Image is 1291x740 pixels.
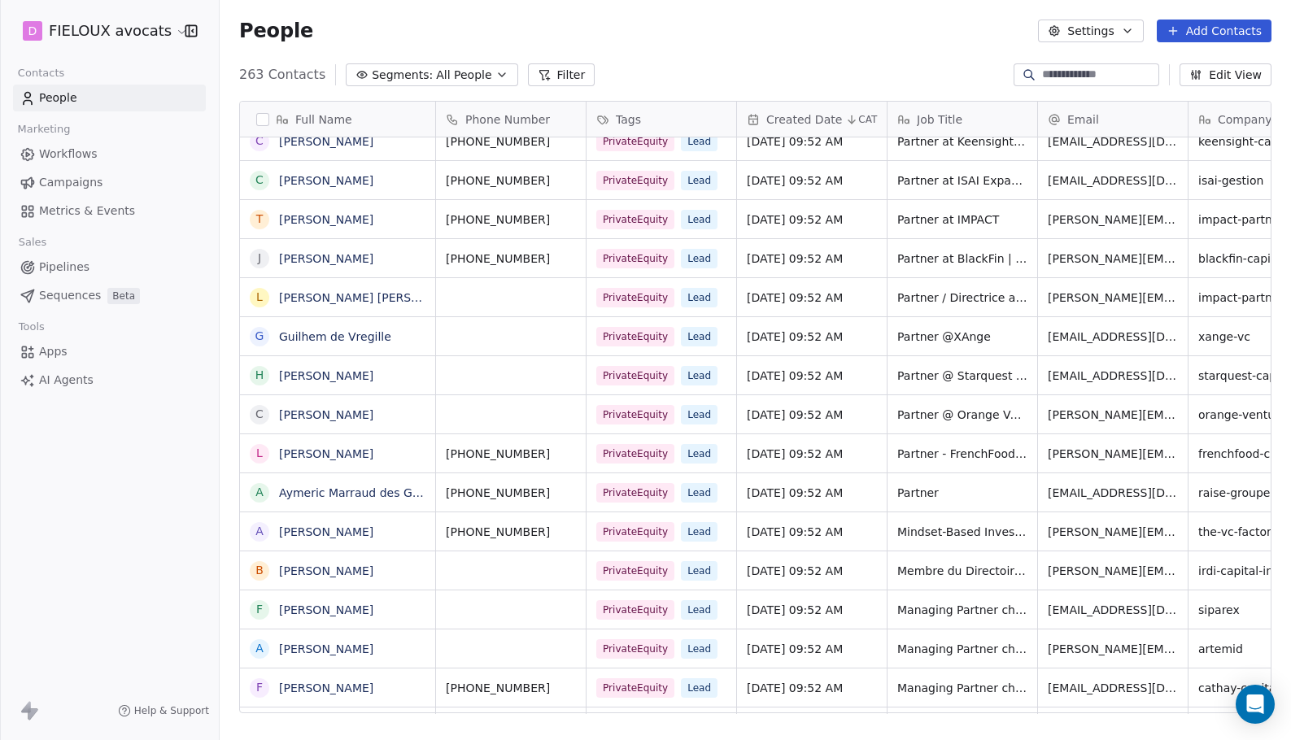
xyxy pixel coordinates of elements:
[1048,211,1178,228] span: [PERSON_NAME][EMAIL_ADDRESS][DOMAIN_NAME]
[681,522,717,542] span: Lead
[596,171,674,190] span: PrivateEquity
[596,600,674,620] span: PrivateEquity
[465,111,550,128] span: Phone Number
[681,327,717,346] span: Lead
[1048,485,1178,501] span: [EMAIL_ADDRESS][DOMAIN_NAME]
[256,211,264,228] div: T
[747,641,877,657] span: [DATE] 09:52 AM
[587,102,736,137] div: Tags
[897,289,1027,306] span: Partner / Directrice associée | Capital-investissement à impact, experte en entrepreneuriat social
[446,485,576,501] span: [PHONE_NUMBER]
[596,483,674,503] span: PrivateEquity
[747,172,877,189] span: [DATE] 09:52 AM
[446,680,576,696] span: [PHONE_NUMBER]
[681,171,717,190] span: Lead
[1157,20,1271,42] button: Add Contacts
[13,198,206,224] a: Metrics & Events
[279,564,373,577] a: [PERSON_NAME]
[1048,368,1178,384] span: [EMAIL_ADDRESS][DOMAIN_NAME]
[39,174,102,191] span: Campaigns
[1048,250,1178,267] span: [PERSON_NAME][EMAIL_ADDRESS][DOMAIN_NAME]
[239,65,325,85] span: 263 Contacts
[681,678,717,698] span: Lead
[1048,289,1178,306] span: [PERSON_NAME][EMAIL_ADDRESS][DOMAIN_NAME]
[107,288,140,304] span: Beta
[239,19,313,43] span: People
[446,172,576,189] span: [PHONE_NUMBER]
[13,85,206,111] a: People
[747,250,877,267] span: [DATE] 09:52 AM
[279,213,373,226] a: [PERSON_NAME]
[134,704,209,717] span: Help & Support
[13,282,206,309] a: SequencesBeta
[240,137,436,714] div: grid
[897,446,1027,462] span: Partner - FrenchFood Capital
[681,132,717,151] span: Lead
[737,102,887,137] div: Created DateCAT
[11,61,72,85] span: Contacts
[747,289,877,306] span: [DATE] 09:52 AM
[747,446,877,462] span: [DATE] 09:52 AM
[255,562,264,579] div: B
[256,601,263,618] div: F
[13,169,206,196] a: Campaigns
[279,252,373,265] a: [PERSON_NAME]
[747,602,877,618] span: [DATE] 09:52 AM
[279,603,373,616] a: [PERSON_NAME]
[255,406,264,423] div: C
[11,117,77,141] span: Marketing
[1236,685,1275,724] div: Open Intercom Messenger
[681,366,717,385] span: Lead
[256,679,263,696] div: F
[20,17,173,45] button: DFIELOUX avocats
[747,680,877,696] span: [DATE] 09:52 AM
[747,485,877,501] span: [DATE] 09:52 AM
[897,211,1027,228] span: Partner at IMPACT
[596,132,674,151] span: PrivateEquity
[681,249,717,268] span: Lead
[596,366,674,385] span: PrivateEquity
[28,23,37,39] span: D
[897,680,1027,696] span: Managing Partner chez Cathay Capital
[1048,133,1178,150] span: [EMAIL_ADDRESS][DOMAIN_NAME]
[1048,641,1178,657] span: [PERSON_NAME][EMAIL_ADDRESS][DOMAIN_NAME]
[747,524,877,540] span: [DATE] 09:52 AM
[255,328,264,345] div: G
[747,329,877,345] span: [DATE] 09:52 AM
[39,372,94,389] span: AI Agents
[255,367,264,384] div: H
[897,172,1027,189] span: Partner at ISAI Expansion; Co-founder President Share-IT, Tech for impact;
[747,368,877,384] span: [DATE] 09:52 AM
[897,407,1027,423] span: Partner @ Orange Ventures
[747,407,877,423] span: [DATE] 09:52 AM
[1218,111,1272,128] span: Company
[279,135,373,148] a: [PERSON_NAME]
[11,230,54,255] span: Sales
[897,602,1027,618] span: Managing Partner chez Siparex
[917,111,962,128] span: Job Title
[1048,524,1178,540] span: [PERSON_NAME][EMAIL_ADDRESS][DOMAIN_NAME]
[897,524,1027,540] span: Mindset-Based Investor in Emerging VC Managers
[1180,63,1271,86] button: Edit View
[897,133,1027,150] span: Partner at Keensight Capital
[897,250,1027,267] span: Partner at BlackFin | Investing in Fintechs & Insurtechs
[681,561,717,581] span: Lead
[118,704,209,717] a: Help & Support
[279,681,373,694] a: [PERSON_NAME]
[49,20,172,41] span: FIELOUX avocats
[279,486,446,499] a: Aymeric Marraud des Grottes
[13,254,206,281] a: Pipelines
[446,446,576,462] span: [PHONE_NUMBER]
[528,63,595,86] button: Filter
[1048,602,1178,618] span: [EMAIL_ADDRESS][DOMAIN_NAME]
[596,678,674,698] span: PrivateEquity
[295,111,352,128] span: Full Name
[1038,20,1143,42] button: Settings
[446,250,576,267] span: [PHONE_NUMBER]
[279,447,373,460] a: [PERSON_NAME]
[897,485,1027,501] span: Partner
[1067,111,1099,128] span: Email
[13,367,206,394] a: AI Agents
[436,67,491,84] span: All People
[446,524,576,540] span: [PHONE_NUMBER]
